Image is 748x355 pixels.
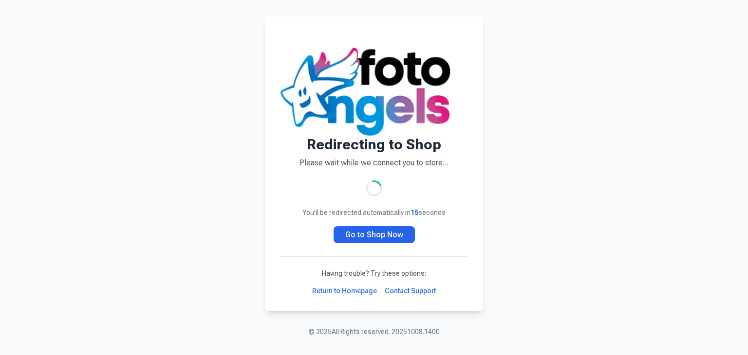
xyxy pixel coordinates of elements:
p: © 2025 All Rights reserved. 20251008.1400 [308,327,440,337]
a: Return to Homepage [312,286,377,296]
p: Having trouble? Try these options: [280,268,467,278]
p: Please wait while we connect you to store... [280,157,467,169]
a: Contact Support [385,286,436,296]
p: You'll be redirected automatically in seconds [280,208,467,217]
a: Go to Shop Now [334,226,415,243]
h1: Redirecting to Shop [280,136,467,153]
span: 15 [411,209,418,216]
